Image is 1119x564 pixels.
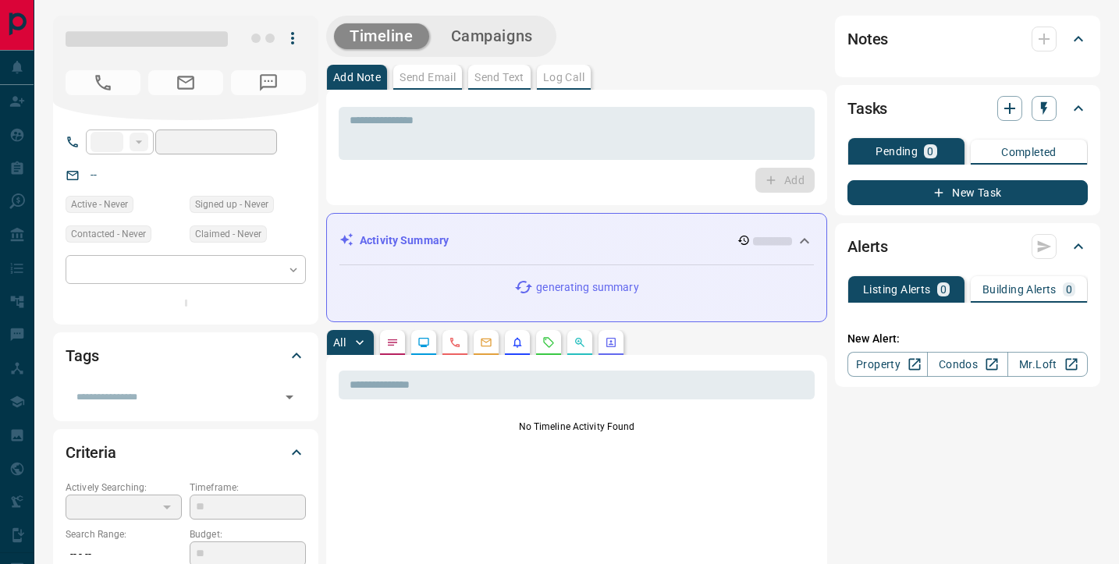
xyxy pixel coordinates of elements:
p: Actively Searching: [66,481,182,495]
button: Open [279,386,300,408]
p: Building Alerts [982,284,1057,295]
svg: Notes [386,336,399,349]
span: Contacted - Never [71,226,146,242]
h2: Alerts [847,234,888,259]
p: Activity Summary [360,232,449,249]
p: Add Note [333,72,381,83]
p: Budget: [190,527,306,541]
svg: Emails [480,336,492,349]
button: New Task [847,180,1088,205]
p: generating summary [536,279,638,296]
p: Completed [1001,147,1057,158]
svg: Agent Actions [605,336,617,349]
svg: Requests [542,336,555,349]
svg: Lead Browsing Activity [417,336,430,349]
p: Pending [876,146,918,157]
div: Alerts [847,228,1088,265]
a: Property [847,352,928,377]
span: Claimed - Never [195,226,261,242]
p: Search Range: [66,527,182,541]
h2: Tags [66,343,98,368]
span: Signed up - Never [195,197,268,212]
p: Listing Alerts [863,284,931,295]
span: No Email [148,70,223,95]
svg: Listing Alerts [511,336,524,349]
h2: Tasks [847,96,887,121]
p: 0 [1066,284,1072,295]
button: Timeline [334,23,429,49]
div: Tasks [847,90,1088,127]
a: Condos [927,352,1007,377]
p: Timeframe: [190,481,306,495]
p: All [333,337,346,348]
h2: Criteria [66,440,116,465]
p: 0 [927,146,933,157]
div: Tags [66,337,306,374]
span: No Number [66,70,140,95]
p: New Alert: [847,331,1088,347]
div: Activity Summary [339,226,814,255]
p: 0 [940,284,947,295]
a: Mr.Loft [1007,352,1088,377]
div: Criteria [66,434,306,471]
h2: Notes [847,27,888,51]
p: No Timeline Activity Found [339,420,815,434]
div: Notes [847,20,1088,58]
a: -- [91,168,97,181]
span: Active - Never [71,197,128,212]
svg: Opportunities [574,336,586,349]
span: No Number [231,70,306,95]
button: Campaigns [435,23,549,49]
svg: Calls [449,336,461,349]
